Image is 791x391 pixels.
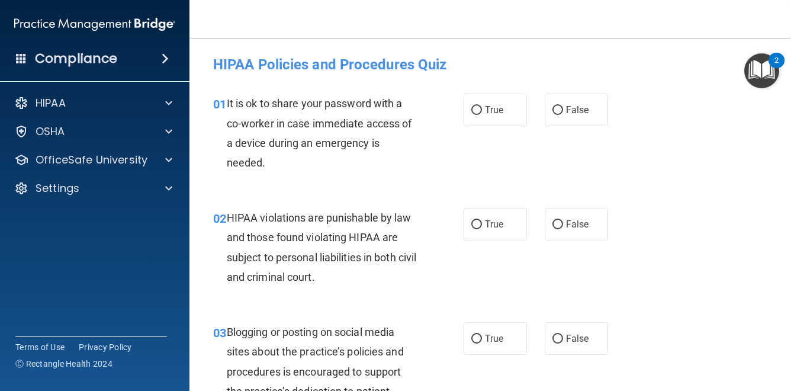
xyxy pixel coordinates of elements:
[15,358,112,370] span: Ⓒ Rectangle Health 2024
[552,335,563,344] input: False
[35,50,117,67] h4: Compliance
[14,96,172,110] a: HIPAA
[14,181,172,195] a: Settings
[36,153,147,167] p: OfficeSafe University
[14,12,175,36] img: PMB logo
[79,341,132,353] a: Privacy Policy
[566,104,589,116] span: False
[744,53,779,88] button: Open Resource Center, 2 new notifications
[36,96,66,110] p: HIPAA
[227,211,417,283] span: HIPAA violations are punishable by law and those found violating HIPAA are subject to personal li...
[227,97,412,169] span: It is ok to share your password with a co-worker in case immediate access of a device during an e...
[14,153,172,167] a: OfficeSafe University
[471,220,482,229] input: True
[485,333,503,344] span: True
[552,220,563,229] input: False
[566,333,589,344] span: False
[566,219,589,230] span: False
[471,106,482,115] input: True
[213,97,226,111] span: 01
[485,104,503,116] span: True
[36,124,65,139] p: OSHA
[471,335,482,344] input: True
[213,57,767,72] h4: HIPAA Policies and Procedures Quiz
[15,341,65,353] a: Terms of Use
[213,326,226,340] span: 03
[552,106,563,115] input: False
[36,181,79,195] p: Settings
[774,60,779,76] div: 2
[213,211,226,226] span: 02
[485,219,503,230] span: True
[14,124,172,139] a: OSHA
